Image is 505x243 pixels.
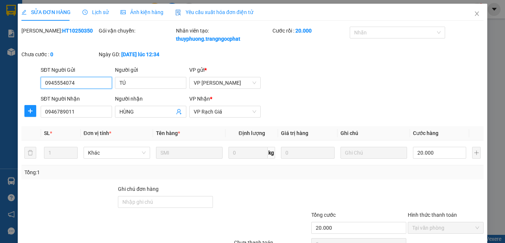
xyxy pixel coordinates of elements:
[189,66,261,74] div: VP gửi
[194,77,256,88] span: VP Hà Tiên
[41,95,112,103] div: SĐT Người Nhận
[121,9,163,15] span: Ảnh kiện hàng
[82,9,109,15] span: Lịch sử
[62,28,93,34] b: HT10250350
[272,27,348,35] div: Cước rồi :
[156,147,223,159] input: VD: Bàn, Ghế
[25,108,36,114] span: plus
[474,11,480,17] span: close
[24,105,36,117] button: plus
[118,186,159,192] label: Ghi chú đơn hàng
[82,10,88,15] span: clock-circle
[21,50,97,58] div: Chưa cước :
[281,130,308,136] span: Giá trị hàng
[118,196,213,208] input: Ghi chú đơn hàng
[281,147,334,159] input: 0
[311,212,336,218] span: Tổng cước
[44,130,50,136] span: SL
[176,36,240,42] b: thuyphuong.trangngocphat
[175,10,181,16] img: icon
[84,130,111,136] span: Đơn vị tính
[408,212,457,218] label: Hình thức thanh toán
[189,96,210,102] span: VP Nhận
[238,130,265,136] span: Định lượng
[268,147,275,159] span: kg
[21,27,97,35] div: [PERSON_NAME]:
[176,109,182,115] span: user-add
[24,168,196,176] div: Tổng: 1
[472,147,481,159] button: plus
[156,130,180,136] span: Tên hàng
[121,51,159,57] b: [DATE] lúc 12:34
[24,147,36,159] button: delete
[340,147,407,159] input: Ghi Chú
[115,95,186,103] div: Người nhận
[295,28,312,34] b: 20.000
[99,50,174,58] div: Ngày GD:
[21,10,27,15] span: edit
[194,106,256,117] span: VP Rạch Giá
[467,4,487,24] button: Close
[338,126,410,141] th: Ghi chú
[175,9,253,15] span: Yêu cầu xuất hóa đơn điện tử
[115,66,186,74] div: Người gửi
[88,147,146,158] span: Khác
[99,27,174,35] div: Gói vận chuyển:
[41,66,112,74] div: SĐT Người Gửi
[413,130,438,136] span: Cước hàng
[121,10,126,15] span: picture
[412,222,479,233] span: Tại văn phòng
[50,51,53,57] b: 0
[21,9,71,15] span: SỬA ĐƠN HÀNG
[176,27,271,43] div: Nhân viên tạo:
